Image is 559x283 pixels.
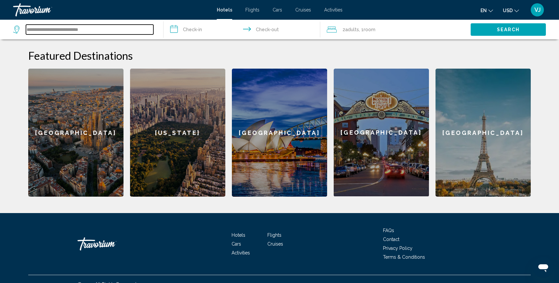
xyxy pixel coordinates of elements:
span: USD [503,8,513,13]
a: Cars [232,241,241,247]
span: VJ [534,7,541,13]
a: [GEOGRAPHIC_DATA] [232,69,327,197]
a: Hotels [217,7,232,12]
a: [US_STATE] [130,69,225,197]
a: [GEOGRAPHIC_DATA] [334,69,429,197]
button: Travelers: 2 adults, 0 children [320,20,471,39]
a: Cruises [267,241,283,247]
a: Hotels [232,232,245,238]
span: 2 [343,25,359,34]
a: Terms & Conditions [383,254,425,260]
span: Adults [345,27,359,32]
a: Activities [232,250,250,255]
a: Travorium [78,234,143,254]
a: Cars [273,7,282,12]
span: Room [364,27,375,32]
a: FAQs [383,228,394,233]
a: Travorium [13,3,210,16]
h2: Featured Destinations [28,49,531,62]
span: en [481,8,487,13]
a: Flights [245,7,259,12]
a: Activities [324,7,343,12]
button: Change currency [503,6,519,15]
button: Search [471,23,546,35]
a: Flights [267,232,281,238]
button: Change language [481,6,493,15]
button: User Menu [529,3,546,17]
a: [GEOGRAPHIC_DATA] [28,69,123,197]
a: [GEOGRAPHIC_DATA] [436,69,531,197]
span: Search [497,27,520,33]
a: Contact [383,237,399,242]
iframe: Button to launch messaging window [533,257,554,278]
a: Privacy Policy [383,246,413,251]
button: Check in and out dates [164,20,321,39]
a: Cruises [295,7,311,12]
div: [GEOGRAPHIC_DATA] [334,69,429,196]
span: , 1 [359,25,375,34]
